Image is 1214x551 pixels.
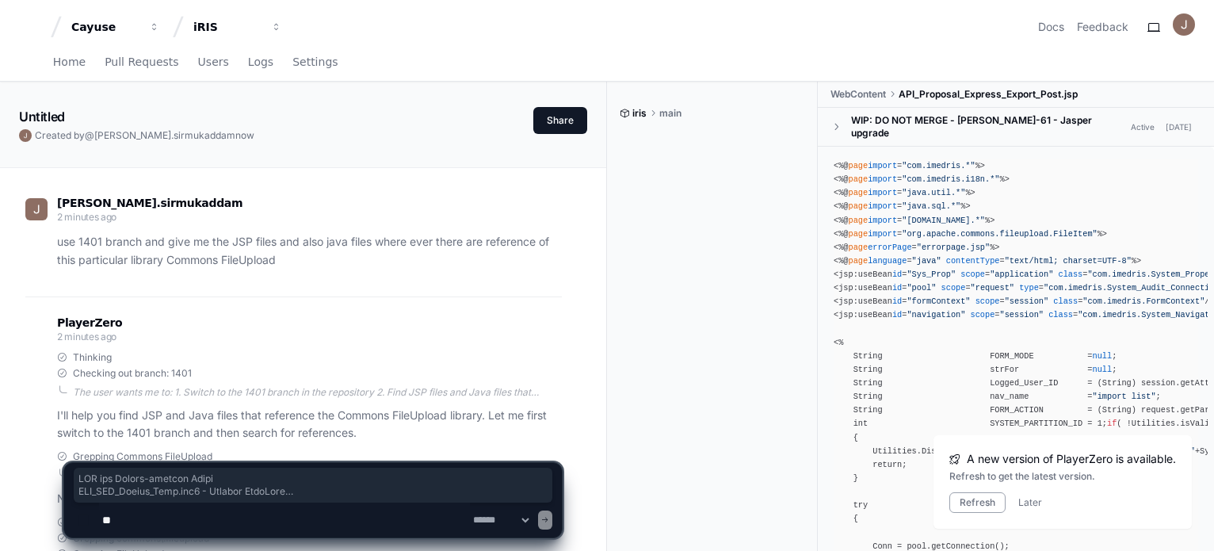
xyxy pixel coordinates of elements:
[917,243,990,252] span: "errorpage.jsp"
[868,174,897,184] span: import
[899,88,1078,101] span: API_Proposal_Express_Export_Post.jsp
[902,174,999,184] span: "com.imedris.i18n.*"
[907,270,956,279] span: "Sys_Prop"
[971,310,995,320] span: scope
[1000,310,1044,320] span: "session"
[198,57,229,67] span: Users
[868,188,897,197] span: import
[1053,297,1078,306] span: class
[57,211,116,223] span: 2 minutes ago
[848,174,868,184] span: page
[868,216,897,225] span: import
[73,367,192,380] span: Checking out branch: 1401
[941,283,966,293] span: scope
[848,201,868,211] span: page
[848,216,868,225] span: page
[1048,310,1073,320] span: class
[57,318,122,327] span: PlayerZero
[1163,499,1206,541] iframe: Open customer support
[868,243,911,252] span: errorPage
[971,283,1014,293] span: "request"
[57,197,242,209] span: [PERSON_NAME].sirmukaddam
[949,470,1176,483] div: Refresh to get the latest version.
[907,310,965,320] span: "navigation"
[187,13,288,41] button: iRIS
[1126,120,1159,135] span: Active
[19,129,32,142] img: ACg8ocL0-VV38dUbyLUN_j_Ryupr2ywH6Bky3aOUOf03hrByMsB9Zg=s96-c
[235,129,254,141] span: now
[248,44,273,81] a: Logs
[975,297,1000,306] span: scope
[105,44,178,81] a: Pull Requests
[848,188,868,197] span: page
[1077,19,1128,35] button: Feedback
[960,270,985,279] span: scope
[1093,392,1156,401] span: "import list"
[19,107,65,126] h1: Untitled
[868,201,897,211] span: import
[902,201,960,211] span: "java.sql.*"
[71,19,139,35] div: Cayuse
[868,256,907,266] span: language
[57,331,116,342] span: 2 minutes ago
[105,57,178,67] span: Pull Requests
[868,161,897,170] span: import
[198,44,229,81] a: Users
[1093,351,1113,361] span: null
[902,216,985,225] span: "[DOMAIN_NAME].*"
[292,44,338,81] a: Settings
[892,270,902,279] span: id
[848,161,868,170] span: page
[1173,13,1195,36] img: ACg8ocL0-VV38dUbyLUN_j_Ryupr2ywH6Bky3aOUOf03hrByMsB9Zg=s96-c
[1058,270,1082,279] span: class
[830,88,886,101] span: WebContent
[892,310,902,320] span: id
[85,129,94,141] span: @
[659,107,681,120] span: main
[57,233,562,270] p: use 1401 branch and give me the JSP files and also java files where ever there are reference of t...
[1038,19,1064,35] a: Docs
[907,283,936,293] span: "pool"
[73,351,112,364] span: Thinking
[73,386,562,399] div: The user wants me to: 1. Switch to the 1401 branch in the repository 2. Find JSP files and Java f...
[851,114,1126,140] div: WIP: DO NOT MERGE - [PERSON_NAME]-61 - Jasper upgrade
[949,492,1006,513] button: Refresh
[967,451,1176,467] span: A new version of PlayerZero is available.
[25,198,48,220] img: ACg8ocL0-VV38dUbyLUN_j_Ryupr2ywH6Bky3aOUOf03hrByMsB9Zg=s96-c
[1093,365,1113,374] span: null
[990,270,1053,279] span: "application"
[1018,496,1042,509] button: Later
[892,283,902,293] span: id
[1082,297,1204,306] span: "com.imedris.FormContext"
[632,107,647,120] span: iris
[848,243,868,252] span: page
[1005,256,1132,266] span: "text/html; charset=UTF-8"
[848,256,868,266] span: page
[35,129,254,142] span: Created by
[892,297,902,306] span: id
[946,256,1000,266] span: contentType
[65,13,166,41] button: Cayuse
[78,473,548,498] span: LOR ips Dolors-ametcon Adipi ELI_SED_Doeius_Temp.inc6 - Utlabor EtdoLore MAG_Aliqua_Enim.adm3 - V...
[848,229,868,239] span: page
[1005,297,1048,306] span: "session"
[94,129,235,141] span: [PERSON_NAME].sirmukaddam
[912,256,941,266] span: "java"
[53,57,86,67] span: Home
[868,229,897,239] span: import
[193,19,262,35] div: iRIS
[248,57,273,67] span: Logs
[902,188,965,197] span: "java.util.*"
[1166,121,1192,133] div: [DATE]
[53,44,86,81] a: Home
[902,229,1097,239] span: "org.apache.commons.fileupload.FileItem"
[1019,283,1039,293] span: type
[292,57,338,67] span: Settings
[902,161,975,170] span: "com.imedris.*"
[533,107,587,134] button: Share
[907,297,970,306] span: "formContext"
[1107,419,1117,428] span: if
[57,407,562,443] p: I'll help you find JSP and Java files that reference the Commons FileUpload library. Let me first...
